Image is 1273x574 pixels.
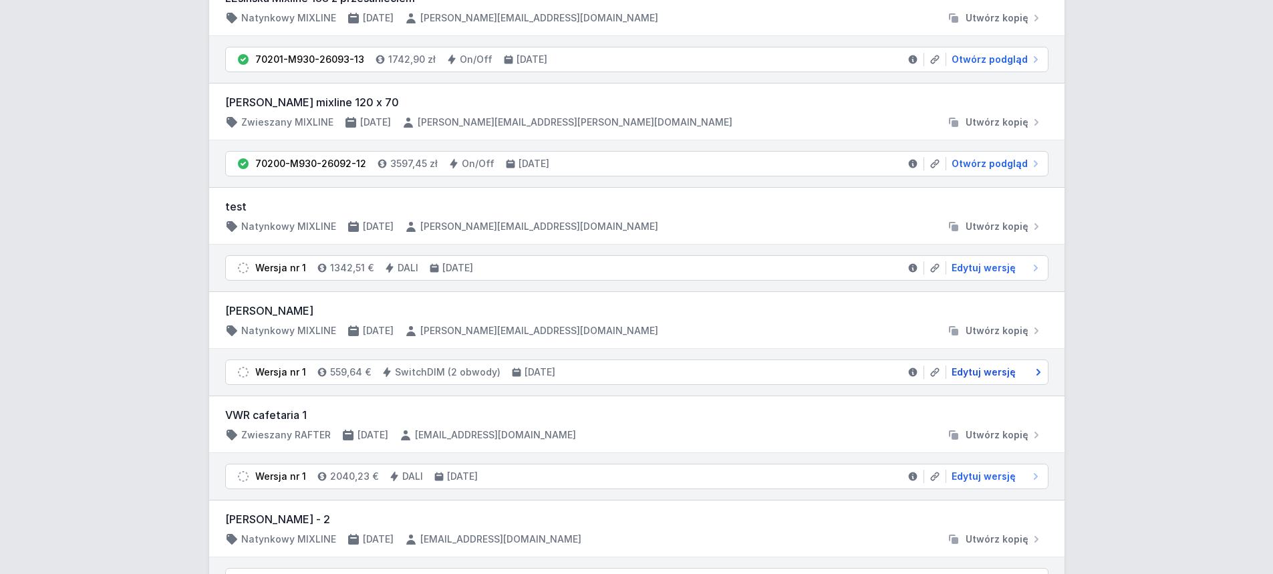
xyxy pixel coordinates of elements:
h4: 1742,90 zł [388,53,436,66]
span: Utwórz kopię [966,116,1028,129]
span: Utwórz kopię [966,533,1028,546]
a: Otwórz podgląd [946,53,1042,66]
button: Utwórz kopię [942,116,1048,129]
button: Utwórz kopię [942,11,1048,25]
h4: [PERSON_NAME][EMAIL_ADDRESS][PERSON_NAME][DOMAIN_NAME] [418,116,732,129]
button: Utwórz kopię [942,533,1048,546]
h4: [DATE] [519,157,549,170]
span: Otwórz podgląd [952,53,1028,66]
div: Wersja nr 1 [255,470,306,483]
a: Edytuj wersję [946,261,1042,275]
a: Otwórz podgląd [946,157,1042,170]
h4: 2040,23 € [330,470,378,483]
h4: [DATE] [525,366,555,379]
button: Utwórz kopię [942,324,1048,337]
div: 70201-M930-26093-13 [255,53,364,66]
h4: Natynkowy MIXLINE [241,11,336,25]
img: draft.svg [237,366,250,379]
h4: [DATE] [358,428,388,442]
h4: [DATE] [447,470,478,483]
img: draft.svg [237,261,250,275]
h3: [PERSON_NAME] - 2 [225,511,1048,527]
h4: Natynkowy MIXLINE [241,533,336,546]
span: Utwórz kopię [966,220,1028,233]
h4: On/Off [460,53,492,66]
button: Utwórz kopię [942,428,1048,442]
div: 70200-M930-26092-12 [255,157,366,170]
h3: VWR cafetaria 1 [225,407,1048,423]
a: Edytuj wersję [946,470,1042,483]
h4: Natynkowy MIXLINE [241,220,336,233]
h4: DALI [402,470,423,483]
h4: Zwieszany MIXLINE [241,116,333,129]
h4: Natynkowy MIXLINE [241,324,336,337]
button: Utwórz kopię [942,220,1048,233]
span: Utwórz kopię [966,11,1028,25]
h4: [EMAIL_ADDRESS][DOMAIN_NAME] [415,428,576,442]
h4: [DATE] [363,324,394,337]
h4: 1342,51 € [330,261,374,275]
h3: [PERSON_NAME] mixline 120 x 70 [225,94,1048,110]
h4: [PERSON_NAME][EMAIL_ADDRESS][DOMAIN_NAME] [420,220,658,233]
h4: On/Off [462,157,494,170]
span: Edytuj wersję [952,261,1016,275]
h4: [DATE] [517,53,547,66]
h4: [DATE] [442,261,473,275]
h4: [EMAIL_ADDRESS][DOMAIN_NAME] [420,533,581,546]
h4: [PERSON_NAME][EMAIL_ADDRESS][DOMAIN_NAME] [420,11,658,25]
span: Edytuj wersję [952,366,1016,379]
h4: DALI [398,261,418,275]
h4: 559,64 € [330,366,371,379]
div: Wersja nr 1 [255,261,306,275]
span: Utwórz kopię [966,324,1028,337]
div: Wersja nr 1 [255,366,306,379]
h4: 3597,45 zł [390,157,438,170]
h3: test [225,198,1048,214]
h3: [PERSON_NAME] [225,303,1048,319]
h4: Zwieszany RAFTER [241,428,331,442]
h4: [DATE] [360,116,391,129]
span: Otwórz podgląd [952,157,1028,170]
h4: [DATE] [363,533,394,546]
img: draft.svg [237,470,250,483]
h4: [PERSON_NAME][EMAIL_ADDRESS][DOMAIN_NAME] [420,324,658,337]
span: Edytuj wersję [952,470,1016,483]
span: Utwórz kopię [966,428,1028,442]
h4: [DATE] [363,11,394,25]
h4: SwitchDIM (2 obwody) [395,366,501,379]
h4: [DATE] [363,220,394,233]
a: Edytuj wersję [946,366,1042,379]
